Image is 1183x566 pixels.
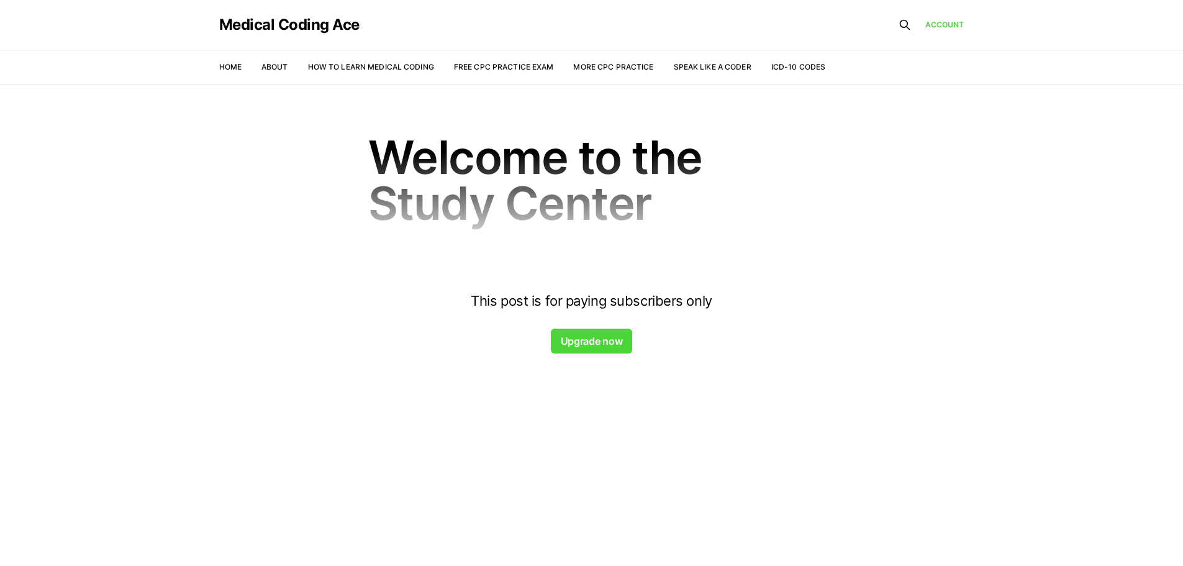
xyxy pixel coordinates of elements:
h4: This post is for paying subscribers only [368,293,815,309]
a: Medical Coding Ace [219,17,360,32]
h1: Welcome to the Study Center [368,134,815,226]
button: Upgrade now [551,329,632,354]
a: About [261,62,288,71]
a: Free CPC Practice Exam [454,62,554,71]
a: Account [925,19,964,30]
a: Home [219,62,242,71]
a: ICD-10 Codes [771,62,825,71]
a: More CPC Practice [573,62,653,71]
a: Speak Like a Coder [674,62,751,71]
a: How to Learn Medical Coding [308,62,434,71]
